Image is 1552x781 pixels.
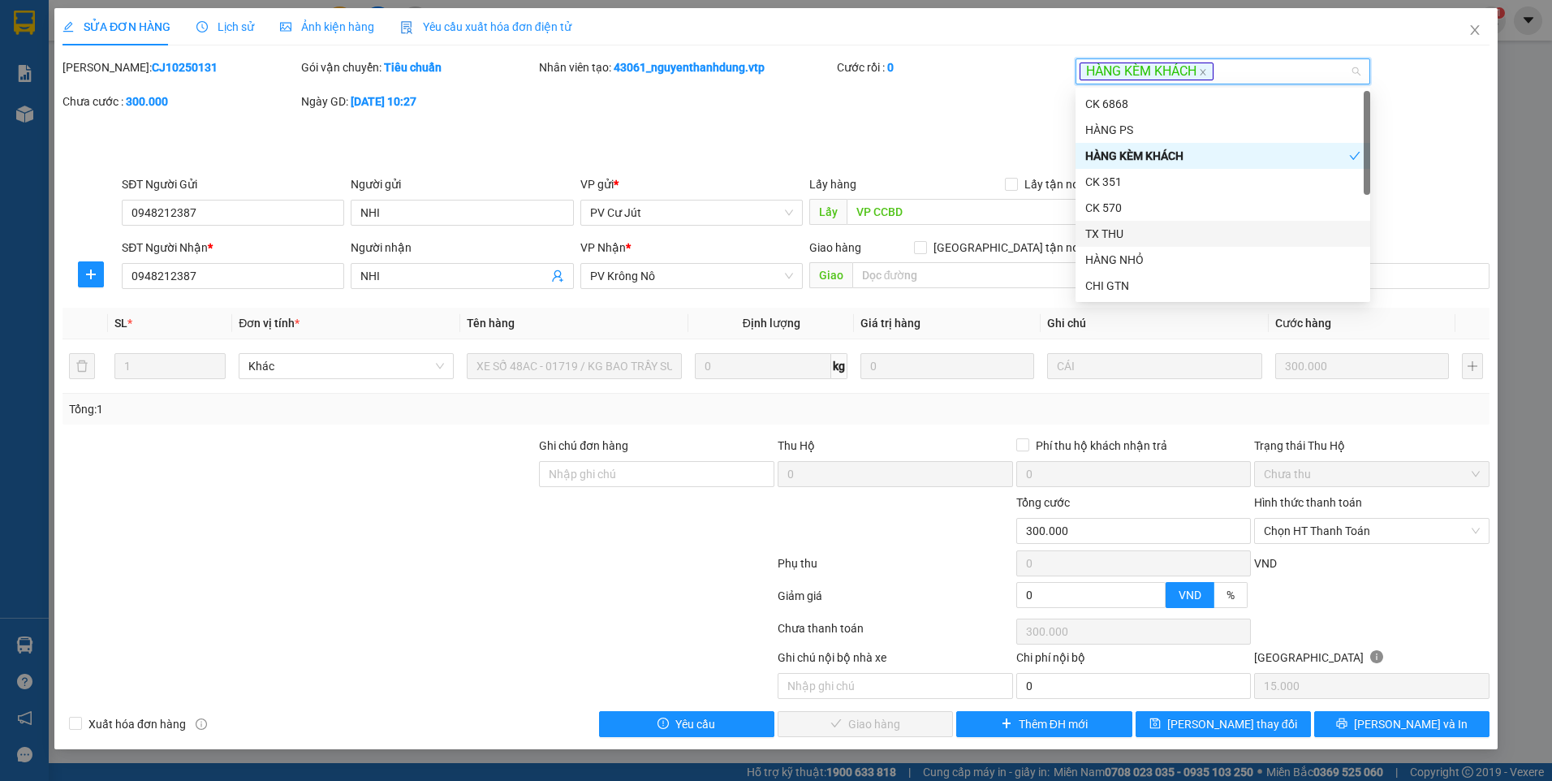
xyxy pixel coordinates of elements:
div: Chi phí nội bộ [1016,649,1252,673]
button: plus [78,261,104,287]
span: Thêm ĐH mới [1019,715,1088,733]
div: [GEOGRAPHIC_DATA] [1254,649,1489,673]
span: Giá trị hàng [860,317,920,330]
span: Đơn vị tính [239,317,300,330]
span: SL [114,317,127,330]
span: info-circle [1370,650,1383,663]
span: Phí thu hộ khách nhận trả [1029,437,1174,455]
div: Phụ thu [776,554,1015,583]
span: PV Krông Nô [590,264,793,288]
div: TX THU [1076,221,1370,247]
div: Chưa thanh toán [776,619,1015,648]
span: Định lượng [743,317,800,330]
b: 0 [887,61,894,74]
button: delete [69,353,95,379]
div: Gói vận chuyển: [301,58,537,76]
div: Nhân viên tạo: [539,58,834,76]
span: VND [1179,589,1201,602]
span: [PERSON_NAME] thay đổi [1167,715,1297,733]
button: printer[PERSON_NAME] và In [1314,711,1489,737]
button: save[PERSON_NAME] thay đổi [1136,711,1311,737]
input: 0 [1275,353,1449,379]
div: Ghi chú nội bộ nhà xe [778,649,1013,673]
img: icon [400,21,413,34]
div: HÀNG PS [1076,117,1370,143]
span: Chưa thu [1264,462,1480,486]
div: Chưa cước : [63,93,298,110]
div: Ngày GD: [301,93,537,110]
input: VD: Bàn, Ghế [467,353,682,379]
span: Yêu cầu [675,715,715,733]
span: kg [831,353,847,379]
span: Yêu cầu xuất hóa đơn điện tử [400,20,571,33]
span: % [1227,589,1235,602]
div: CHI GTN [1076,273,1370,299]
span: Cước hàng [1275,317,1331,330]
span: HÀNG KÈM KHÁCH [1080,63,1214,81]
b: [DATE] 10:27 [351,95,416,108]
div: HÀNG KÈM KHÁCH [1076,143,1370,169]
span: close [1199,68,1207,76]
span: Thu Hộ [778,439,815,452]
input: Nhập ghi chú [778,673,1013,699]
div: Trạng thái Thu Hộ [1254,437,1489,455]
div: HÀNG NHỎ [1076,247,1370,273]
span: exclamation-circle [657,718,669,731]
b: 43061_nguyenthanhdung.vtp [614,61,765,74]
div: VP gửi [580,175,803,193]
div: Giảm giá [776,587,1015,615]
div: CMND/Passport [1267,239,1489,257]
input: Dọc đường [847,199,1089,225]
span: [PERSON_NAME] và In [1354,715,1468,733]
th: Ghi chú [1041,308,1269,339]
span: Tổng cước [1016,496,1070,509]
div: Người nhận [351,239,573,257]
span: Xuất hóa đơn hàng [82,715,192,733]
input: 0 [860,353,1034,379]
span: SỬA ĐƠN HÀNG [63,20,170,33]
span: VP Nhận [580,241,626,254]
button: Close [1452,8,1498,54]
span: picture [280,21,291,32]
span: save [1149,718,1161,731]
div: HÀNG NHỎ [1085,251,1360,269]
div: CK 351 [1085,173,1360,191]
span: clock-circle [196,21,208,32]
span: user-add [551,270,564,283]
div: HÀNG PS [1085,121,1360,139]
span: Chọn HT Thanh Toán [1264,519,1480,543]
div: SĐT Người Nhận [122,239,344,257]
span: Lấy [809,199,847,225]
span: Ảnh kiện hàng [280,20,374,33]
div: CK 570 [1076,195,1370,221]
label: Hình thức thanh toán [1254,496,1362,509]
b: Tiêu chuẩn [384,61,442,74]
input: Ghi Chú [1047,353,1262,379]
span: printer [1336,718,1347,731]
label: Ghi chú đơn hàng [539,439,628,452]
button: plusThêm ĐH mới [956,711,1132,737]
span: Giao hàng [809,241,861,254]
span: plus [79,268,103,281]
div: CK 570 [1085,199,1360,217]
div: CK 6868 [1085,95,1360,113]
span: Khác [248,354,444,378]
b: CJ10250131 [152,61,218,74]
span: [GEOGRAPHIC_DATA] tận nơi [927,239,1089,257]
span: Lịch sử [196,20,254,33]
div: Tổng: 1 [69,400,599,418]
span: plus [1001,718,1012,731]
div: SĐT Người Gửi [122,175,344,193]
span: close [1468,24,1481,37]
span: Lấy tận nơi [1018,175,1089,193]
div: CK 351 [1076,169,1370,195]
span: VND [1254,557,1277,570]
div: CHI GTN [1085,277,1360,295]
span: PV Cư Jút [590,201,793,225]
input: Ghi chú đơn hàng [539,461,774,487]
div: [PERSON_NAME]: [63,58,298,76]
div: TX THU [1085,225,1360,243]
div: HÀNG KÈM KHÁCH [1085,147,1349,165]
div: Người gửi [351,175,573,193]
span: edit [63,21,74,32]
